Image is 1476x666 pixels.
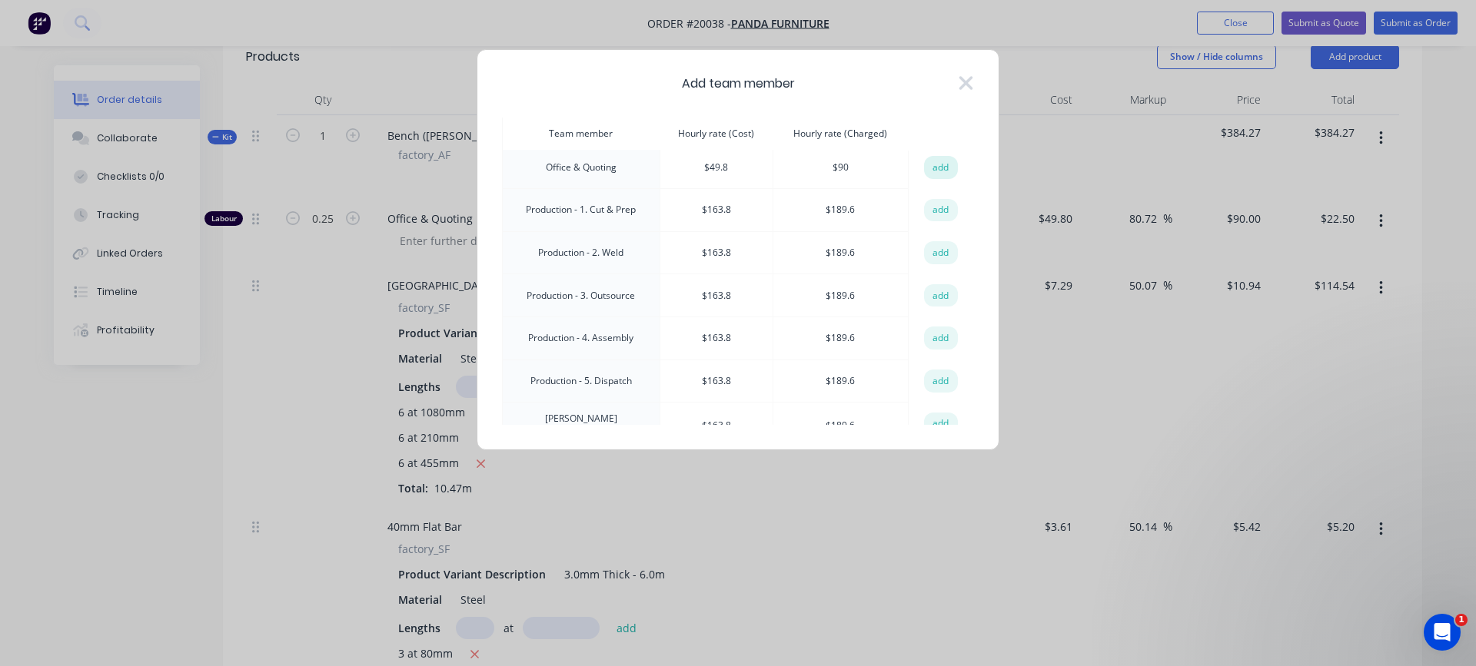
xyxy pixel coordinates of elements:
[660,360,773,403] td: $ 163.8
[503,231,660,274] td: Production - 2. Weld
[773,189,908,232] td: $ 189.6
[503,360,660,403] td: Production - 5. Dispatch
[1455,614,1468,626] span: 1
[660,403,773,449] td: $ 163.8
[773,274,908,317] td: $ 189.6
[660,146,773,189] td: $ 49.8
[924,413,958,436] button: add
[660,118,773,151] th: Hourly rate (Cost)
[503,189,660,232] td: Production - 1. Cut & Prep
[924,284,958,307] button: add
[660,189,773,232] td: $ 163.8
[503,316,660,360] td: Production - 4. Assembly
[773,146,908,189] td: $ 90
[1424,614,1461,651] iframe: Intercom live chat
[10,6,39,35] button: go back
[924,199,958,222] button: add
[924,369,958,393] button: add
[924,156,958,179] button: add
[503,274,660,317] td: Production - 3. Outsource
[503,403,660,449] td: [PERSON_NAME] [PERSON_NAME]
[503,118,660,151] th: Team member
[503,146,660,189] td: Office & Quoting
[924,241,958,264] button: add
[660,316,773,360] td: $ 163.8
[270,7,298,35] div: Close
[660,274,773,317] td: $ 163.8
[924,326,958,350] button: add
[773,403,908,449] td: $ 189.6
[773,360,908,403] td: $ 189.6
[773,118,908,151] th: Hourly rate (Charged)
[660,231,773,274] td: $ 163.8
[773,316,908,360] td: $ 189.6
[682,75,795,93] span: Add team member
[908,118,973,151] th: action
[773,231,908,274] td: $ 189.6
